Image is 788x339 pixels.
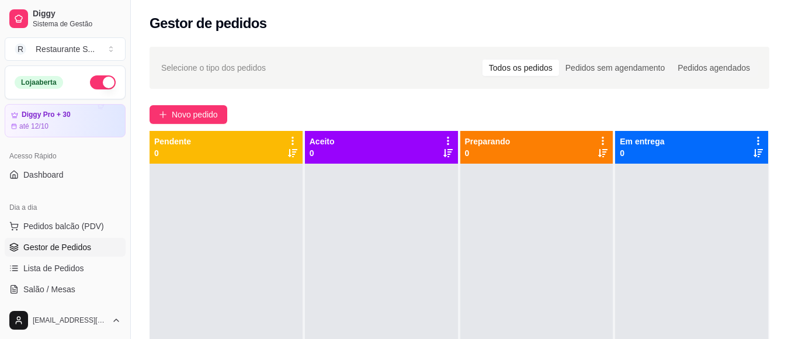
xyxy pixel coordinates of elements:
h2: Gestor de pedidos [150,14,267,33]
span: [EMAIL_ADDRESS][DOMAIN_NAME] [33,316,107,325]
div: Acesso Rápido [5,147,126,165]
div: Dia a dia [5,198,126,217]
article: Diggy Pro + 30 [22,110,71,119]
p: Em entrega [620,136,664,147]
span: R [15,43,26,55]
article: até 12/10 [19,122,48,131]
a: DiggySistema de Gestão [5,5,126,33]
span: Pedidos balcão (PDV) [23,220,104,232]
p: 0 [620,147,664,159]
p: 0 [154,147,191,159]
span: Selecione o tipo dos pedidos [161,61,266,74]
a: Dashboard [5,165,126,184]
p: Aceito [310,136,335,147]
p: 0 [465,147,511,159]
span: Gestor de Pedidos [23,241,91,253]
p: 0 [310,147,335,159]
a: Diggy Pro + 30até 12/10 [5,104,126,137]
span: Dashboard [23,169,64,181]
a: Diggy Botnovo [5,301,126,320]
div: Pedidos agendados [671,60,756,76]
div: Loja aberta [15,76,63,89]
span: Salão / Mesas [23,283,75,295]
span: Novo pedido [172,108,218,121]
span: Diggy [33,9,121,19]
button: Alterar Status [90,75,116,89]
span: Sistema de Gestão [33,19,121,29]
div: Pedidos sem agendamento [559,60,671,76]
button: Novo pedido [150,105,227,124]
button: [EMAIL_ADDRESS][DOMAIN_NAME] [5,306,126,334]
p: Pendente [154,136,191,147]
button: Pedidos balcão (PDV) [5,217,126,236]
a: Salão / Mesas [5,280,126,299]
p: Preparando [465,136,511,147]
div: Restaurante S ... [36,43,95,55]
div: Todos os pedidos [482,60,559,76]
a: Gestor de Pedidos [5,238,126,257]
button: Select a team [5,37,126,61]
span: plus [159,110,167,119]
a: Lista de Pedidos [5,259,126,278]
span: Lista de Pedidos [23,262,84,274]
